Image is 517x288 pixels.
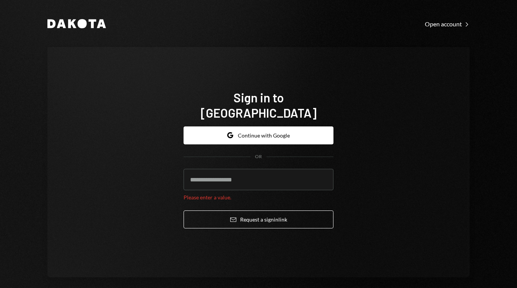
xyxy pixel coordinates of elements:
div: Please enter a value. [184,193,333,201]
h1: Sign in to [GEOGRAPHIC_DATA] [184,90,333,120]
a: Open account [425,19,470,28]
button: Request a signinlink [184,210,333,228]
div: Open account [425,20,470,28]
div: OR [255,154,262,160]
button: Continue with Google [184,126,333,144]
